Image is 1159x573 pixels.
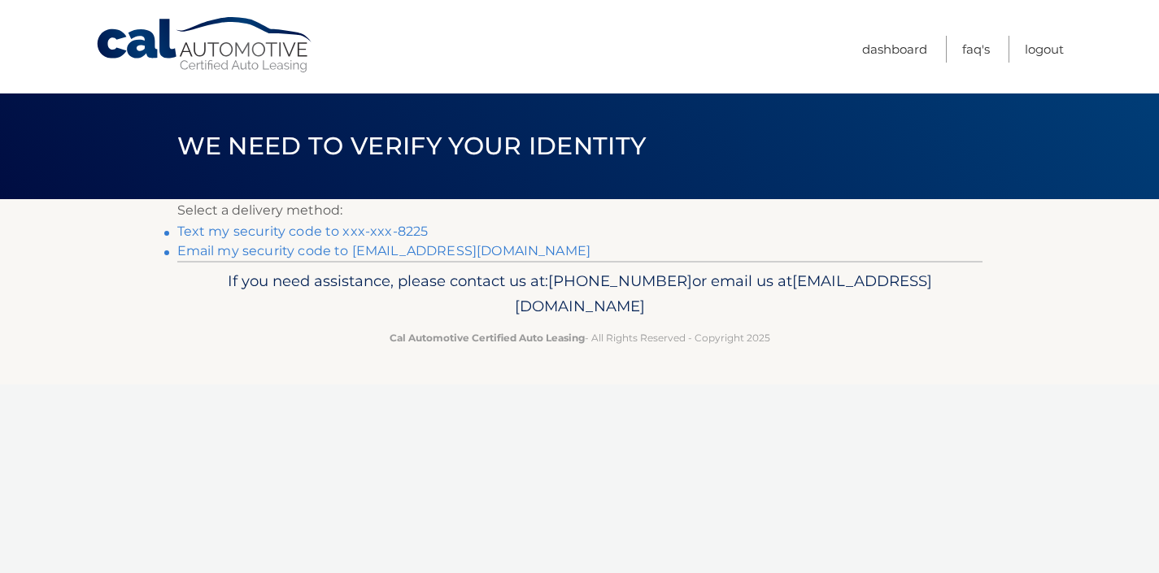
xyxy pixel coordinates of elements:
[390,332,585,344] strong: Cal Automotive Certified Auto Leasing
[548,271,692,290] span: [PHONE_NUMBER]
[177,131,647,161] span: We need to verify your identity
[1025,36,1064,63] a: Logout
[177,199,983,222] p: Select a delivery method:
[177,243,591,258] a: Email my security code to [EMAIL_ADDRESS][DOMAIN_NAME]
[188,329,972,346] p: - All Rights Reserved - Copyright 2025
[188,268,972,320] p: If you need assistance, please contact us at: or email us at
[962,36,990,63] a: FAQ's
[862,36,927,63] a: Dashboard
[177,224,429,239] a: Text my security code to xxx-xxx-8225
[95,16,315,74] a: Cal Automotive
